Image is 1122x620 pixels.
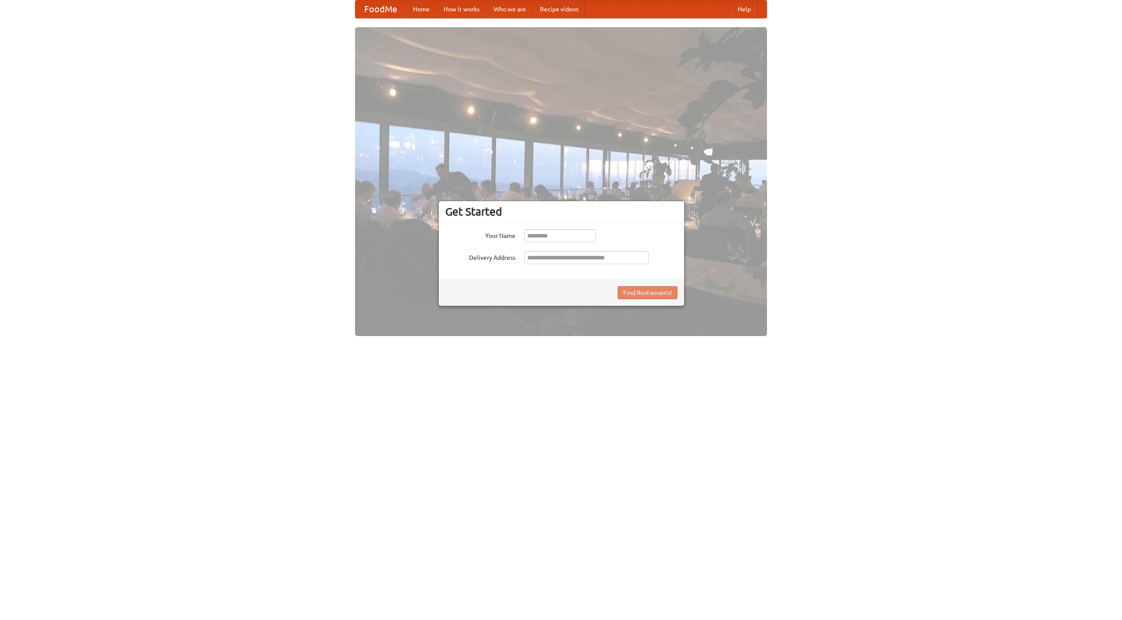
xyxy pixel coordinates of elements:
h3: Get Started [445,205,678,218]
button: Find Restaurants! [618,286,678,299]
a: FoodMe [355,0,406,18]
label: Delivery Address [445,251,515,262]
a: Help [731,0,758,18]
label: Your Name [445,229,515,240]
a: Who we are [486,0,533,18]
a: Recipe videos [533,0,586,18]
a: How it works [437,0,486,18]
a: Home [406,0,437,18]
